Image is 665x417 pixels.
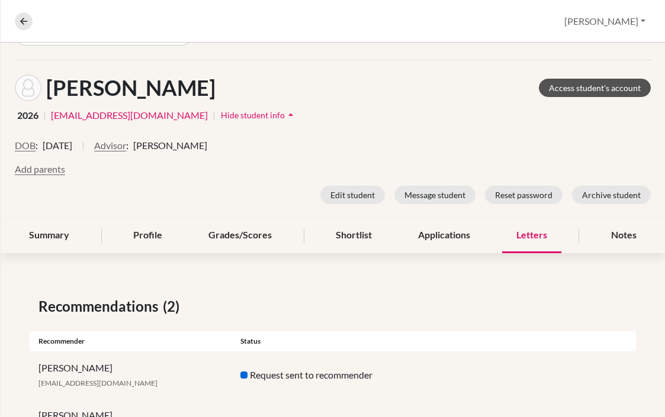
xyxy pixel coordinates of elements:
div: Shortlist [322,218,386,253]
button: Add parents [15,162,65,176]
div: Status [232,336,433,347]
h1: [PERSON_NAME] [46,75,216,101]
div: Grades/Scores [194,218,286,253]
button: Hide student infoarrow_drop_up [220,106,297,124]
span: | [213,108,216,122]
a: [EMAIL_ADDRESS][DOMAIN_NAME] [51,108,208,122]
button: Archive student [572,186,651,204]
img: Sherine Bahri's avatar [15,75,41,101]
span: | [43,108,46,122]
i: arrow_drop_up [285,109,297,121]
button: Message student [394,186,476,204]
button: Reset password [485,186,563,204]
div: [PERSON_NAME] [30,361,232,389]
span: Hide student info [221,110,285,120]
span: [EMAIL_ADDRESS][DOMAIN_NAME] [38,379,158,387]
button: DOB [15,138,36,153]
button: Advisor [94,138,126,153]
div: Summary [15,218,83,253]
div: Applications [404,218,484,253]
span: [DATE] [43,138,72,153]
span: | [82,138,85,162]
span: Recommendations [38,296,163,317]
div: Profile [119,218,176,253]
div: Recommender [30,336,232,347]
div: Letters [502,218,561,253]
span: (2) [163,296,184,317]
span: 2026 [17,108,38,122]
button: Edit student [320,186,385,204]
button: [PERSON_NAME] [559,10,651,33]
div: Notes [597,218,651,253]
div: Request sent to recommender [232,368,433,382]
a: Access student's account [539,79,651,97]
span: [PERSON_NAME] [133,138,207,153]
span: : [126,138,128,153]
span: : [36,138,38,153]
